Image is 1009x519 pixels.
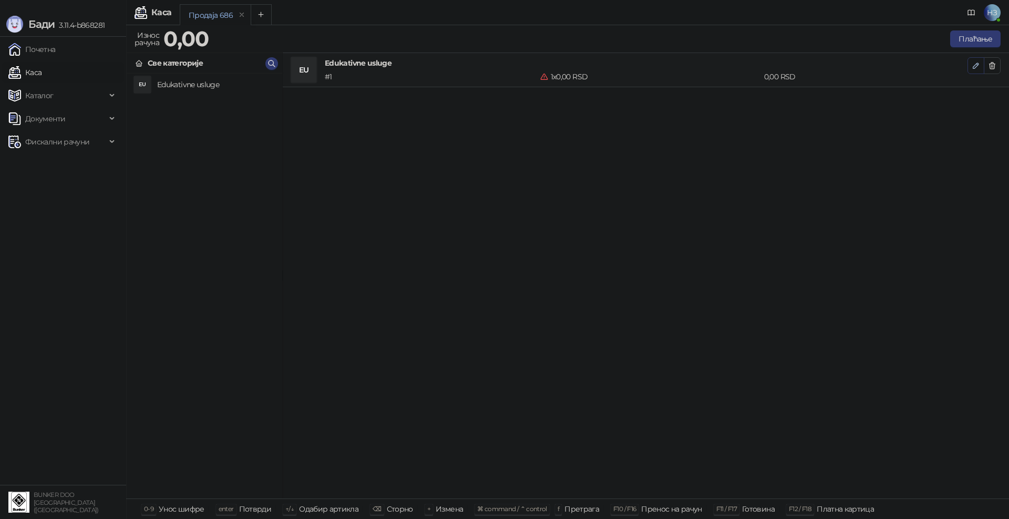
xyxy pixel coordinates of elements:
span: Документи [25,108,65,129]
span: F11 / F17 [716,505,737,513]
div: # 1 [323,71,538,82]
span: Каталог [25,85,54,106]
span: ⌘ command / ⌃ control [477,505,547,513]
div: Измена [436,502,463,516]
img: Logo [6,16,23,33]
span: Бади [28,18,55,30]
span: F10 / F16 [613,505,636,513]
div: Одабир артикла [299,502,358,516]
span: 0-9 [144,505,153,513]
div: Платна картица [817,502,874,516]
div: EU [134,76,151,93]
div: grid [127,74,282,499]
div: EU [291,57,316,82]
span: 3.11.4-b868281 [55,20,105,30]
small: BUNKER DOO [GEOGRAPHIC_DATA] ([GEOGRAPHIC_DATA]) [34,491,99,514]
a: Почетна [8,39,56,60]
span: + [427,505,430,513]
img: 64x64-companyLogo-d200c298-da26-4023-afd4-f376f589afb5.jpeg [8,492,29,513]
span: ⌫ [373,505,381,513]
button: Add tab [251,4,272,25]
span: НЗ [984,4,1001,21]
a: Каса [8,62,42,83]
div: Потврди [239,502,272,516]
div: Унос шифре [159,502,204,516]
span: f [558,505,559,513]
div: Продаја 686 [189,9,233,21]
h4: Edukativne usluge [325,57,967,69]
div: Износ рачуна [132,28,161,49]
div: Сторно [387,502,413,516]
div: 0,00 RSD [762,71,970,82]
span: ↑/↓ [285,505,294,513]
span: Фискални рачуни [25,131,89,152]
span: F12 / F18 [789,505,811,513]
button: remove [235,11,249,19]
a: Документација [963,4,980,21]
div: Каса [151,8,171,17]
div: Претрага [564,502,599,516]
div: 1 x 0,00 RSD [538,71,761,82]
button: Плаћање [950,30,1001,47]
strong: 0,00 [163,26,209,51]
div: Пренос на рачун [641,502,702,516]
span: enter [219,505,234,513]
div: Све категорије [148,57,203,69]
div: Готовина [742,502,775,516]
h4: Edukativne usluge [157,76,274,93]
